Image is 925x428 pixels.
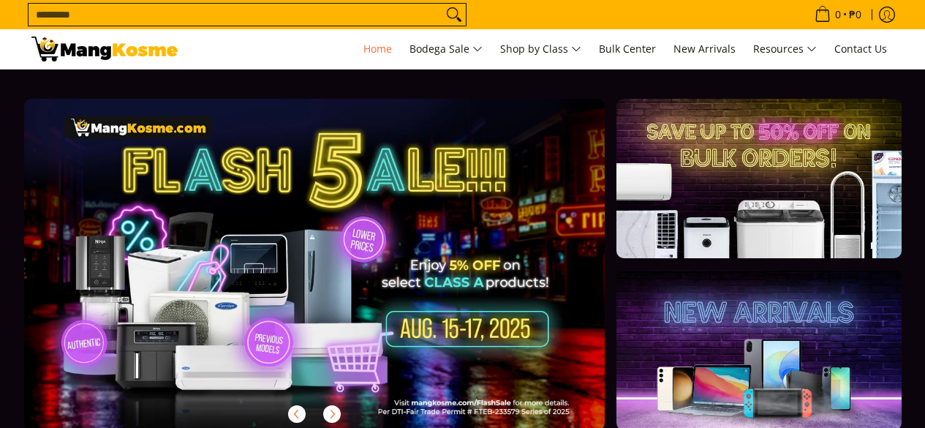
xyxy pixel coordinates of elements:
[356,29,399,69] a: Home
[673,42,736,56] span: New Arrivals
[500,40,581,59] span: Shop by Class
[493,29,589,69] a: Shop by Class
[833,10,843,20] span: 0
[409,40,483,59] span: Bodega Sale
[746,29,824,69] a: Resources
[402,29,490,69] a: Bodega Sale
[363,42,392,56] span: Home
[192,29,894,69] nav: Main Menu
[599,42,656,56] span: Bulk Center
[592,29,663,69] a: Bulk Center
[827,29,894,69] a: Contact Us
[847,10,864,20] span: ₱0
[810,7,866,23] span: •
[753,40,817,59] span: Resources
[31,37,178,61] img: Mang Kosme: Your Home Appliances Warehouse Sale Partner!
[666,29,743,69] a: New Arrivals
[834,42,887,56] span: Contact Us
[442,4,466,26] button: Search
